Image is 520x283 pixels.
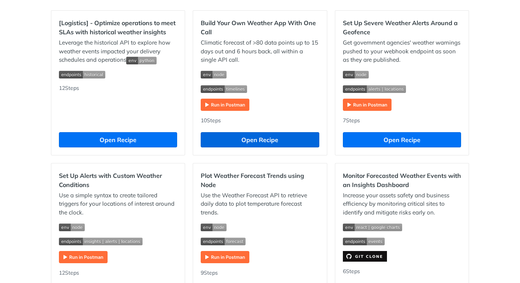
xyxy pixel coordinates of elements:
img: endpoint [59,71,105,78]
img: env [201,224,227,231]
button: Open Recipe [201,132,319,147]
span: Expand image [201,84,319,93]
div: 9 Steps [201,269,319,277]
span: Expand image [201,70,319,79]
span: Expand image [59,222,177,231]
p: Get government agencies' weather warnings pushed to your webhook endpoint as soon as they are pub... [343,38,461,64]
span: Expand image [59,237,177,246]
img: env [343,71,369,78]
img: endpoint [59,238,143,245]
a: Expand image [59,253,108,260]
h2: Build Your Own Weather App With One Call [201,18,319,37]
div: 12 Steps [59,269,177,277]
span: Expand image [201,222,319,231]
a: Expand image [201,253,249,260]
img: clone [343,251,387,262]
img: env [343,224,402,231]
h2: [Logistics] - Optimize operations to meet SLAs with historical weather insights [59,18,177,37]
img: env [59,224,85,231]
p: Increase your assets safety and business efficiency by monitoring critical sites to identify and ... [343,191,461,217]
p: Use the Weather Forecast API to retrieve daily data to plot temperature forecast trends. [201,191,319,217]
a: Expand image [343,252,387,259]
h2: Plot Weather Forecast Trends using Node [201,171,319,189]
h2: Set Up Alerts with Custom Weather Conditions [59,171,177,189]
span: Expand image [343,222,461,231]
img: env [201,71,227,78]
span: Expand image [343,70,461,79]
p: Use a simple syntax to create tailored triggers for your locations of interest around the clock. [59,191,177,217]
div: 12 Steps [59,84,177,125]
button: Open Recipe [343,132,461,147]
div: 10 Steps [201,117,319,125]
h2: Monitor Forecasted Weather Events with an Insights Dashboard [343,171,461,189]
span: Expand image [343,237,461,246]
span: Expand image [126,56,157,63]
img: Run in Postman [201,251,249,263]
span: Expand image [343,84,461,93]
a: Expand image [343,101,392,108]
img: endpoint [343,238,385,245]
img: Run in Postman [343,99,392,111]
img: env [126,57,157,64]
div: 7 Steps [343,117,461,125]
span: Expand image [201,237,319,246]
img: Run in Postman [201,99,249,111]
p: Climatic forecast of >80 data points up to 15 days out and 6 hours back, all within a single API ... [201,38,319,64]
img: endpoint [343,85,406,93]
div: 6 Steps [343,267,461,277]
img: endpoint [201,85,247,93]
span: Expand image [59,70,177,79]
button: Open Recipe [59,132,177,147]
h2: Set Up Severe Weather Alerts Around a Geofence [343,18,461,37]
img: endpoint [201,238,246,245]
a: Expand image [201,101,249,108]
img: Run in Postman [59,251,108,263]
p: Leverage the historical API to explore how weather events impacted your delivery schedules and op... [59,38,177,64]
